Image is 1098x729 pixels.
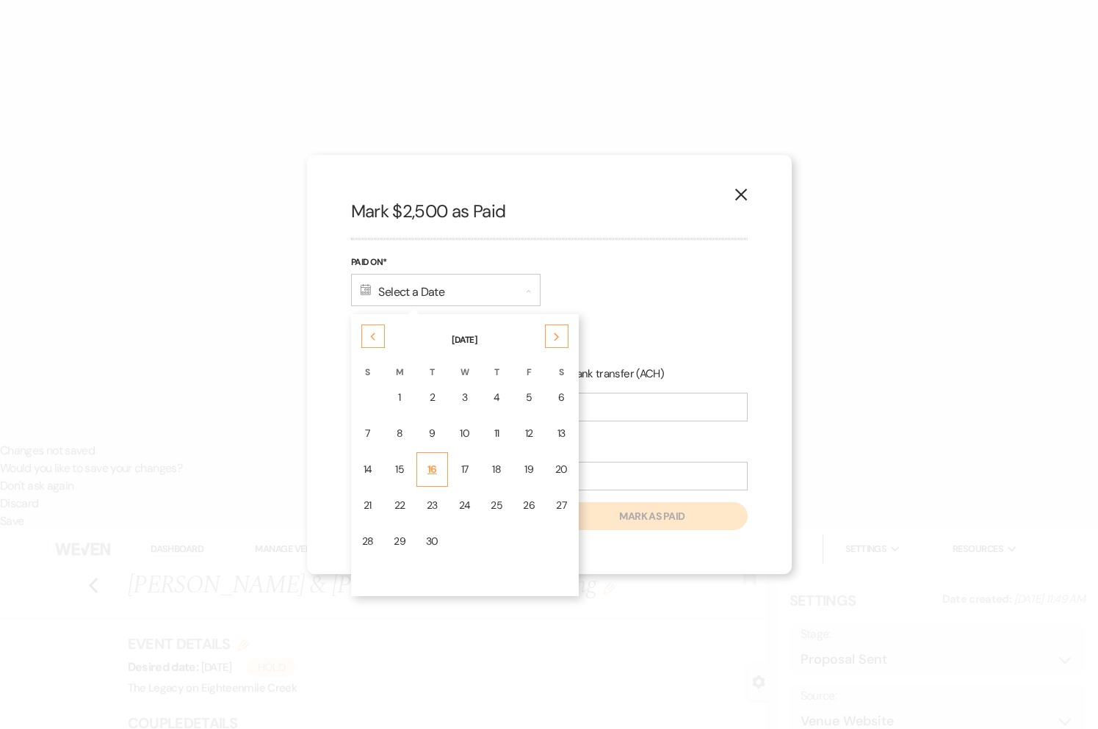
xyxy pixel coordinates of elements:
[426,390,438,405] div: 2
[394,426,405,441] div: 8
[481,348,512,379] th: T
[362,498,374,513] div: 21
[555,462,568,477] div: 20
[523,390,535,405] div: 5
[449,348,480,379] th: W
[459,390,471,405] div: 3
[351,199,748,224] h2: Mark $2,500 as Paid
[491,462,502,477] div: 18
[491,426,502,441] div: 11
[394,390,405,405] div: 1
[362,534,374,549] div: 28
[416,348,448,379] th: T
[394,498,405,513] div: 22
[513,348,544,379] th: F
[351,274,541,306] div: Select a Date
[394,462,405,477] div: 15
[353,316,577,347] th: [DATE]
[555,390,568,405] div: 6
[362,462,374,477] div: 14
[523,426,535,441] div: 12
[353,348,383,379] th: S
[426,498,438,513] div: 23
[426,534,438,549] div: 30
[394,534,405,549] div: 29
[426,462,438,477] div: 16
[362,426,374,441] div: 7
[546,348,577,379] th: S
[351,255,541,271] label: Paid On*
[491,498,502,513] div: 25
[557,502,747,530] button: Mark as paid
[519,364,664,384] label: Online bank transfer (ACH)
[523,498,535,513] div: 26
[459,426,471,441] div: 10
[426,426,438,441] div: 9
[555,498,568,513] div: 27
[459,498,471,513] div: 24
[523,462,535,477] div: 19
[384,348,415,379] th: M
[555,426,568,441] div: 13
[491,390,502,405] div: 4
[459,462,471,477] div: 17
